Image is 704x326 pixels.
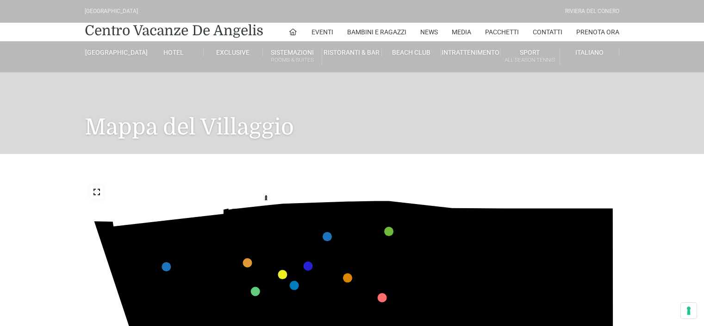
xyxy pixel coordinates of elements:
a: Intrattenimento [441,48,500,57]
div: [GEOGRAPHIC_DATA] [85,7,138,16]
a: SportAll Season Tennis [500,48,560,65]
div: Riviera Del Conero [565,7,619,16]
small: All Season Tennis [500,56,559,64]
a: Contatti [533,23,562,41]
a: Villini 400 marker [384,227,393,236]
a: Ristoranti & Bar [322,48,381,57]
a: Exclusive [204,48,263,57]
button: Le tue preferenze relative al consenso per le tecnologie di tracciamento [681,303,697,319]
a: Pacchetti [485,23,519,41]
a: Teatro Piazza Grande marker [304,261,313,270]
small: Rooms & Suites [263,56,322,64]
a: Bambini e Ragazzi [347,23,406,41]
a: [GEOGRAPHIC_DATA] [85,48,144,57]
a: Monolocale marker [323,232,332,241]
a: Holly Club marker [343,273,352,282]
a: Emporio marker [278,270,287,279]
a: Piscina Grande marker [251,287,260,296]
a: Beach Club [382,48,441,57]
a: Centro Vacanze De Angelis [85,21,263,40]
a: News [420,23,438,41]
a: Italiano [560,48,619,57]
a: Media [452,23,471,41]
a: Hotel [144,48,203,57]
h1: Mappa del Villaggio [85,72,619,154]
a: Prenota Ora [576,23,619,41]
a: Hotel marker [243,258,252,268]
iframe: Customerly Messenger Launcher [7,290,35,318]
span: Italiano [575,49,604,56]
a: Eventi [312,23,333,41]
a: Villini 200 marker [378,293,387,302]
a: SistemazioniRooms & Suites [263,48,322,65]
a: Teatro Piazzetta marker [290,281,299,290]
